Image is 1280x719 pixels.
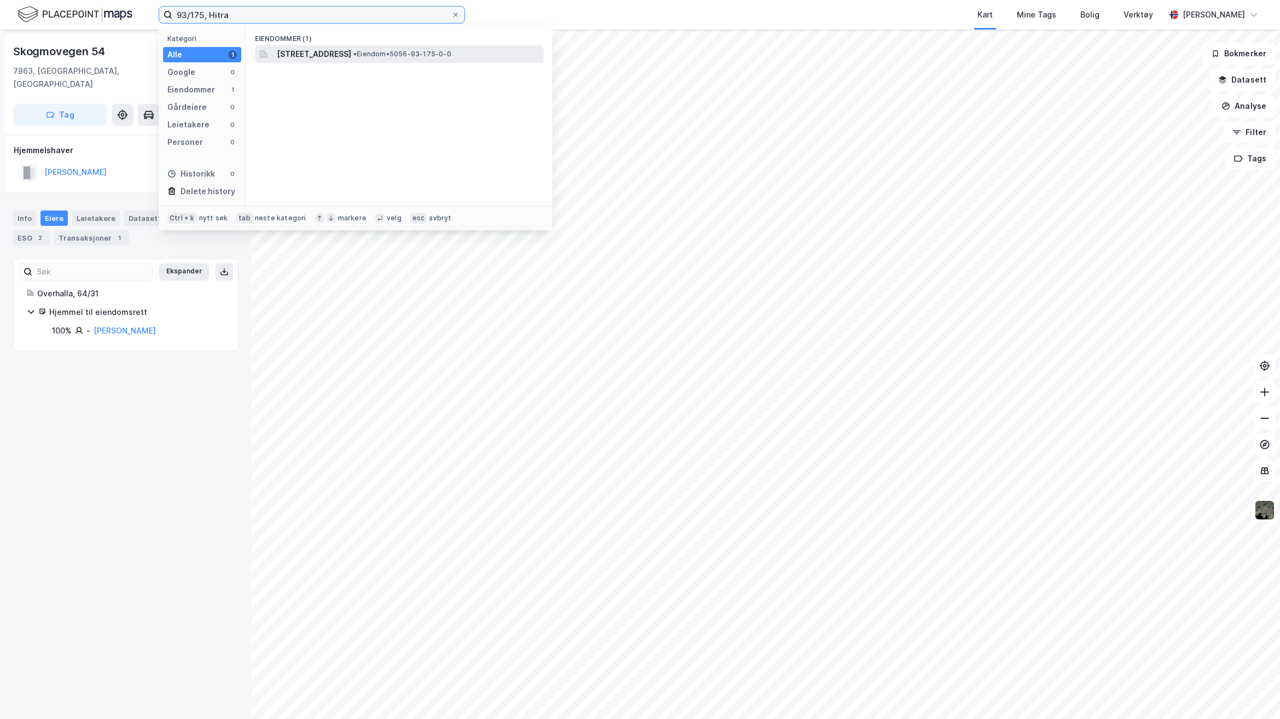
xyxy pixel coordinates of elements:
div: Skogmovegen 54 [13,43,107,60]
div: esc [410,213,427,224]
div: markere [338,214,366,223]
div: Info [13,211,36,226]
button: Filter [1223,121,1276,143]
div: Personer [167,136,203,149]
div: Google [167,66,195,79]
div: Leietakere [72,211,120,226]
div: Leietakere [167,118,210,131]
div: 100% [52,324,72,337]
div: Delete history [181,185,235,198]
div: ESG [13,230,50,245]
span: Eiendom • 5056-93-175-0-0 [353,50,451,59]
div: 1 [228,50,237,59]
div: Datasett [124,211,165,226]
div: 1 [228,85,237,94]
div: neste kategori [255,214,306,223]
button: Bokmerker [1202,43,1276,65]
div: 0 [228,68,237,77]
div: - [86,324,90,337]
span: • [353,50,357,58]
div: Kart [978,8,993,21]
div: Bolig [1080,8,1099,21]
div: Alle [167,48,182,61]
div: [PERSON_NAME] [1183,8,1245,21]
img: 9k= [1254,500,1275,521]
button: Datasett [1209,69,1276,91]
div: 0 [228,120,237,129]
div: tab [236,213,253,224]
div: Ctrl + k [167,213,197,224]
div: Kontrollprogram for chat [1225,667,1280,719]
div: Mine Tags [1017,8,1056,21]
div: Eiendommer [167,83,215,96]
input: Søk [32,264,152,280]
a: [PERSON_NAME] [94,326,156,335]
div: Eiere [40,211,68,226]
button: Analyse [1212,95,1276,117]
div: Hjemmel til eiendomsrett [49,306,225,319]
div: Eiendommer (1) [246,26,552,45]
button: Tags [1225,148,1276,169]
div: 0 [228,138,237,147]
div: Kategori [167,34,241,43]
iframe: Chat Widget [1225,667,1280,719]
div: velg [387,214,402,223]
div: 0 [228,103,237,112]
div: 7863, [GEOGRAPHIC_DATA], [GEOGRAPHIC_DATA] [13,65,181,91]
img: logo.f888ab2527a4732fd821a326f86c7f29.svg [18,5,132,24]
div: nytt søk [199,214,228,223]
div: Hjemmelshaver [14,144,238,157]
div: Gårdeiere [167,101,207,114]
input: Søk på adresse, matrikkel, gårdeiere, leietakere eller personer [172,7,451,23]
div: 2 [34,232,45,243]
div: Verktøy [1124,8,1153,21]
div: Overhalla, 64/31 [37,287,225,300]
span: [STREET_ADDRESS] [277,48,351,61]
button: Tag [13,104,107,126]
div: avbryt [429,214,451,223]
div: Transaksjoner [54,230,129,245]
div: 0 [228,169,237,178]
div: 1 [114,232,125,243]
div: Historikk [167,167,215,180]
button: Ekspander [159,263,209,280]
